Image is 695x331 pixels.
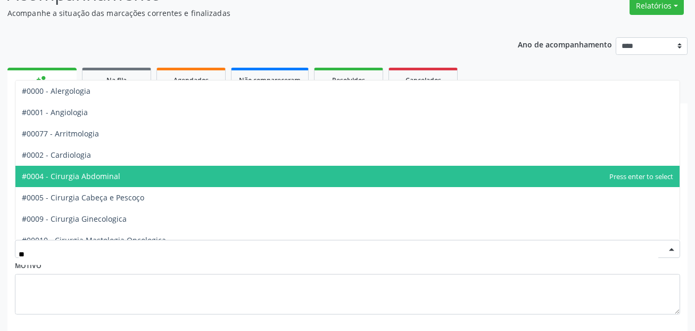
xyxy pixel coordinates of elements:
[406,76,441,85] span: Cancelados
[22,214,127,224] span: #0009 - Cirurgia Ginecologica
[173,76,209,85] span: Agendados
[7,7,484,19] p: Acompanhe a situação das marcações correntes e finalizadas
[22,235,166,245] span: #00010 - Cirurgia Mastologia Oncologica
[106,76,127,85] span: Na fila
[22,171,120,181] span: #0004 - Cirurgia Abdominal
[22,107,88,117] span: #0001 - Angiologia
[332,76,365,85] span: Resolvidos
[22,86,90,96] span: #0000 - Alergologia
[22,150,91,160] span: #0002 - Cardiologia
[239,76,301,85] span: Não compareceram
[518,37,612,51] p: Ano de acompanhamento
[15,258,42,275] label: Motivo
[36,74,48,86] div: person_add
[22,128,99,139] span: #00077 - Arritmologia
[22,192,144,203] span: #0005 - Cirurgia Cabeça e Pescoço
